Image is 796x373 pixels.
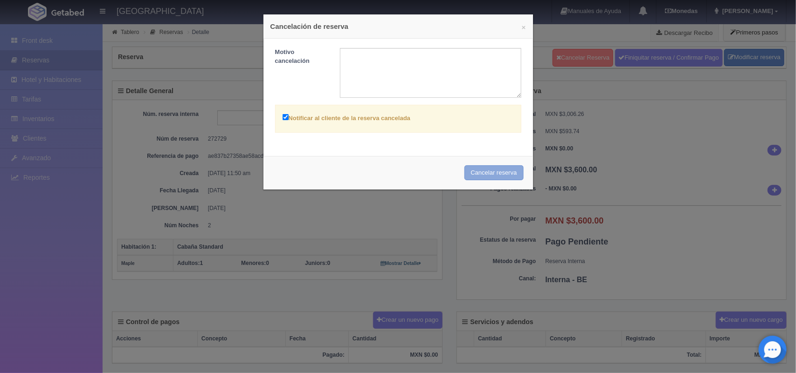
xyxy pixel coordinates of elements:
input: Notificar al cliente de la reserva cancelada [283,114,289,120]
h4: Cancelación de reserva [270,21,526,31]
button: × [522,24,526,31]
button: Cancelar reserva [464,165,524,181]
label: Motivo cancelación [268,48,333,65]
label: Notificar al cliente de la reserva cancelada [283,112,411,123]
